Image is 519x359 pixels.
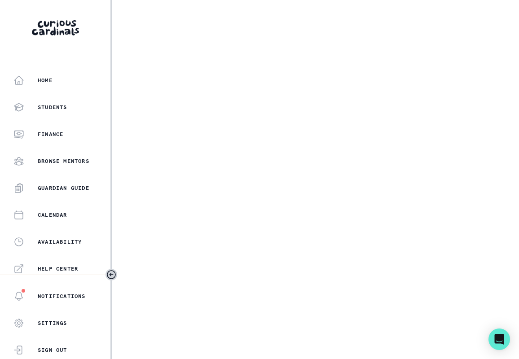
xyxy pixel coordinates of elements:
p: Availability [38,238,82,245]
img: Curious Cardinals Logo [32,20,79,35]
p: Browse Mentors [38,158,89,165]
p: Calendar [38,211,67,219]
p: Finance [38,131,63,138]
button: Toggle sidebar [106,269,117,280]
p: Sign Out [38,346,67,354]
p: Notifications [38,293,86,300]
p: Home [38,77,53,84]
p: Settings [38,320,67,327]
p: Students [38,104,67,111]
div: Open Intercom Messenger [488,328,510,350]
p: Help Center [38,265,78,272]
p: Guardian Guide [38,184,89,192]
